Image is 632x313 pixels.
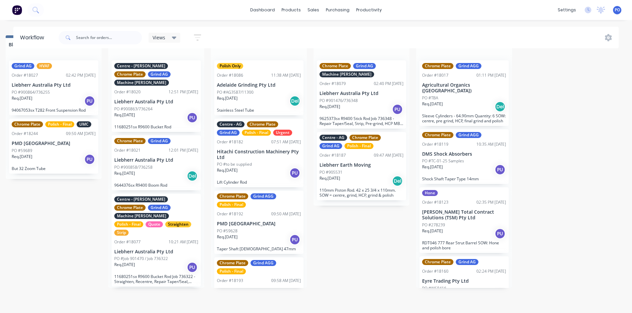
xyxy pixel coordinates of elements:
[187,171,198,181] div: Del
[114,230,129,236] div: Strip
[12,121,43,127] div: Chrome Plate
[114,262,135,268] p: Req. [DATE]
[422,259,453,265] div: Chrome Plate
[271,139,301,145] div: 07:51 AM [DATE]
[66,72,96,78] div: 02:42 PM [DATE]
[319,152,346,158] div: Order #18187
[349,135,381,141] div: Chrome Plate
[114,80,169,86] div: Machine [PERSON_NAME]
[422,268,448,274] div: Order #18160
[374,81,403,87] div: 02:40 PM [DATE]
[114,213,169,219] div: Machine [PERSON_NAME]
[476,141,506,147] div: 10:35 AM [DATE]
[217,167,238,173] p: Req. [DATE]
[554,5,579,15] div: settings
[217,193,248,199] div: Chrome Plate
[114,205,146,211] div: Chrome Plate
[319,175,340,181] p: Req. [DATE]
[319,98,358,104] p: PO #901476/736348
[84,96,95,106] div: PU
[476,199,506,205] div: 02:35 PM [DATE]
[217,260,248,266] div: Chrome Plate
[114,147,141,153] div: Order #18021
[114,71,146,77] div: Chrome Plate
[495,164,505,175] div: PU
[217,202,246,208] div: Polish - Final
[353,63,376,69] div: Grind AG
[169,147,198,153] div: 12:01 PM [DATE]
[84,154,95,165] div: PU
[217,130,240,136] div: Grind AG
[319,91,403,96] p: Liebherr Australia Pty Ltd
[217,221,301,227] p: PMD [GEOGRAPHIC_DATA]
[290,96,300,106] div: Del
[317,132,406,200] div: Centre - AGChrome PlateGrind AGPolish - FinalOrder #1818709:47 AM [DATE]Liebherr Earth MovingPO #...
[217,180,301,185] p: Lift Cylinder Rod
[353,5,385,15] div: productivity
[422,82,506,94] p: Agricultural Organics ([GEOGRAPHIC_DATA])
[615,7,620,13] span: PO
[422,132,453,138] div: Chrome Plate
[114,63,168,69] div: Centre - [PERSON_NAME]
[217,121,245,127] div: Centre - AG
[217,89,254,95] p: PO #AG3587/11300
[114,124,198,129] p: 11680251sx R9600 Bucket Rod
[148,71,171,77] div: Grind AG
[12,72,38,78] div: Order #18027
[187,112,198,123] div: PU
[169,239,198,245] div: 10:21 AM [DATE]
[422,151,506,157] p: DMS Shock Absorbers
[114,138,146,144] div: Chrome Plate
[419,256,509,311] div: Chrome PlateGrind AGOrder #1816002:24 PM [DATE]Eyre Trading Pty LtdPO #WS8416
[114,106,153,112] p: PO #900863/736264
[422,176,506,181] p: Shock Shaft Taper Type 14mm
[278,5,304,15] div: products
[319,188,403,198] p: 110mm Piston Rod. 42 x 25 3/4 x 110mm. SOW = centre, grind, HCP, grind & polish
[422,285,446,291] p: PO #WS8416
[290,234,300,245] div: PU
[9,60,98,115] div: Grind AGHVAFOrder #1802702:42 PM [DATE]Liebherr Australia Pty LtdPO #900864/736255Req.[DATE]PU940...
[217,246,301,251] p: Taper Shaft [DEMOGRAPHIC_DATA] 47mm
[12,108,96,113] p: 94067053sx T282 Front Suspension Rod
[66,131,96,137] div: 09:50 AM [DATE]
[319,71,374,77] div: Machine [PERSON_NAME]
[422,199,448,205] div: Order #18123
[392,176,403,186] div: Del
[319,116,403,126] p: 9625373sx R9400 Stick Rod Job 736348 - Repair Taper/Seal, Strip, Pre-grind, HCP MB and Seal, fina...
[247,5,278,15] a: dashboard
[422,228,443,234] p: Req. [DATE]
[422,240,506,250] p: RDT046 777 Rear Strut Barrel SOW: Hone and polish bore
[12,82,96,88] p: Liebherr Australia Pty Ltd
[271,278,301,284] div: 09:58 AM [DATE]
[319,135,347,141] div: Centre - AG
[304,5,322,15] div: sales
[114,249,198,255] p: Liebherr Australia Pty Ltd
[317,60,406,129] div: Chrome PlateGrind AGMachine [PERSON_NAME]Order #1807902:40 PM [DATE]Liebherr Australia Pty LtdPO ...
[422,190,438,196] div: Hone
[495,228,505,239] div: PU
[114,256,168,262] p: PO #Job 901470 / Job 736322
[422,101,443,107] p: Req. [DATE]
[112,194,201,287] div: Centre - [PERSON_NAME]Chrome PlateGrind AGMachine [PERSON_NAME]Polish - FinalQuoteStraightenStrip...
[114,183,198,188] p: 9644376sx R9400 Boom Rod
[12,154,32,160] p: Req. [DATE]
[148,205,171,211] div: Grind AG
[422,63,453,69] div: Chrome Plate
[114,164,153,170] p: PO #900858/736258
[76,31,142,44] input: Search for orders...
[45,121,74,127] div: Polish - Final
[217,211,243,217] div: Order #18192
[214,60,304,115] div: Polish OnlyOrder #1808611:38 AM [DATE]Adelaide Grinding Pty LtdPO #AG3587/11300Req.[DATE]DelStain...
[112,135,201,190] div: Chrome PlateGrind AGOrder #1802112:01 PM [DATE]Liebherr Australia Pty LtdPO #900858/736258Req.[DA...
[214,119,304,188] div: Centre - AGChrome PlateGrind AGPolish - FinalUrgentOrder #1818207:51 AM [DATE]Hitachi Constructio...
[271,211,301,217] div: 09:50 AM [DATE]
[217,149,301,160] p: Hitachi Construction Machinery Pty Ltd
[217,234,238,240] p: Req. [DATE]
[20,34,47,42] div: Workflow
[422,95,438,101] p: PO #TBA
[187,262,198,273] div: PU
[165,221,191,227] div: Straighten
[148,138,171,144] div: Grind AG
[422,72,448,78] div: Order #18017
[319,104,340,110] p: Req. [DATE]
